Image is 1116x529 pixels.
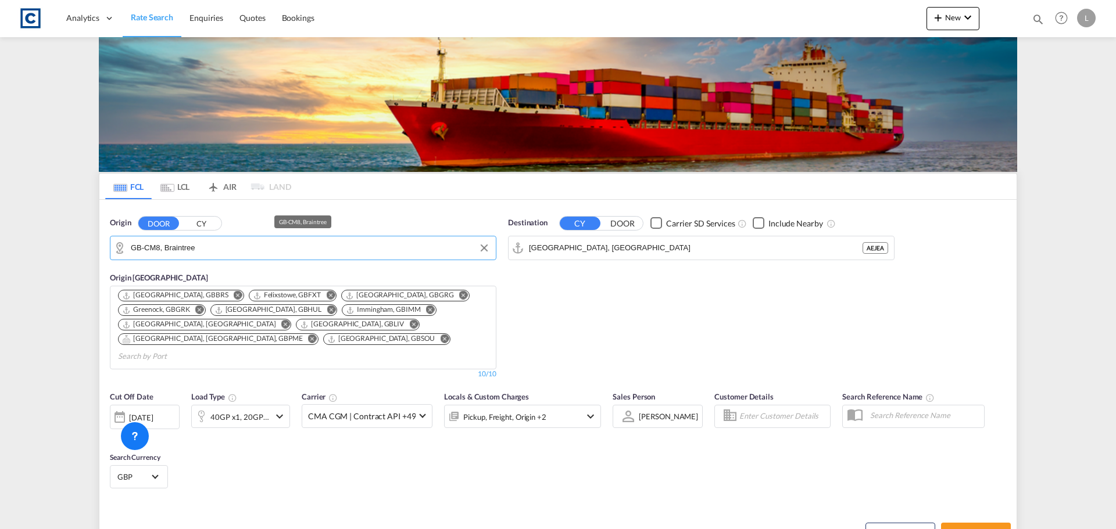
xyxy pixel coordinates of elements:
[110,217,131,229] span: Origin
[210,409,270,425] div: 40GP x1 20GP x1
[1032,13,1045,26] md-icon: icon-magnify
[116,468,162,485] md-select: Select Currency: £ GBPUnited Kingdom Pound
[827,219,836,228] md-icon: Unchecked: Ignores neighbouring ports when fetching rates.Checked : Includes neighbouring ports w...
[122,334,303,344] div: Portsmouth, HAM, GBPME
[308,411,416,422] span: CMA CGM | Contract API +49
[925,393,935,402] md-icon: Your search will be saved by the below given name
[864,406,984,424] input: Search Reference Name
[1077,9,1096,27] div: L
[319,290,336,302] button: Remove
[206,180,220,189] md-icon: icon-airplane
[346,305,423,315] div: Press delete to remove this chip.
[345,290,456,300] div: Press delete to remove this chip.
[181,217,221,230] button: CY
[444,405,601,428] div: Pickup Freight Origin Origin Custom Factory Stuffingicon-chevron-down
[122,305,192,315] div: Press delete to remove this chip.
[402,319,419,331] button: Remove
[122,319,278,329] div: Press delete to remove this chip.
[931,13,975,22] span: New
[228,393,237,402] md-icon: icon-information-outline
[739,408,827,425] input: Enter Customer Details
[117,472,150,482] span: GBP
[273,319,291,331] button: Remove
[714,392,773,401] span: Customer Details
[463,409,546,425] div: Pickup Freight Origin Origin Custom Factory Stuffing
[602,217,643,230] button: DOOR
[17,5,44,31] img: 1fdb9190129311efbfaf67cbb4249bed.jpeg
[99,37,1017,172] img: LCL+%26+FCL+BACKGROUND.png
[253,290,323,300] div: Press delete to remove this chip.
[327,334,438,344] div: Press delete to remove this chip.
[110,236,496,260] md-input-container: GB-CM8, Braintree
[279,215,327,228] div: GB-CM8, Braintree
[613,392,655,401] span: Sales Person
[110,273,208,282] span: Origin [GEOGRAPHIC_DATA]
[842,392,935,401] span: Search Reference Name
[131,239,490,257] input: Search by Door
[328,393,338,402] md-icon: The selected Trucker/Carrierwill be displayed in the rate results If the rates are from another f...
[118,347,228,366] input: Search by Port
[110,453,160,462] span: Search Currency
[300,319,404,329] div: Liverpool, GBLIV
[1051,8,1071,28] span: Help
[346,305,420,315] div: Immingham, GBIMM
[214,305,322,315] div: Hull, GBHUL
[110,392,153,401] span: Cut Off Date
[666,218,735,229] div: Carrier SD Services
[345,290,454,300] div: Grangemouth, GBGRG
[639,412,698,421] div: [PERSON_NAME]
[327,334,435,344] div: Southampton, GBSOU
[116,286,490,366] md-chips-wrap: Chips container. Use arrow keys to select chips.
[110,427,119,443] md-datepicker: Select
[188,305,205,316] button: Remove
[282,13,314,23] span: Bookings
[122,334,305,344] div: Press delete to remove this chip.
[738,219,747,228] md-icon: Unchecked: Search for CY (Container Yard) services for all selected carriers.Checked : Search for...
[152,174,198,199] md-tab-item: LCL
[189,13,223,23] span: Enquiries
[432,334,450,346] button: Remove
[105,174,291,199] md-pagination-wrapper: Use the left and right arrow keys to navigate between tabs
[1032,13,1045,30] div: icon-magnify
[927,7,979,30] button: icon-plus 400-fgNewicon-chevron-down
[226,290,244,302] button: Remove
[239,13,265,23] span: Quotes
[509,236,894,260] md-input-container: Jebel Ali, AEJEA
[1051,8,1077,29] div: Help
[191,405,290,428] div: 40GP x1 20GP x1icon-chevron-down
[753,217,823,229] md-checkbox: Checkbox No Ink
[191,392,237,401] span: Load Type
[638,408,699,424] md-select: Sales Person: Lauren Prentice
[584,409,598,423] md-icon: icon-chevron-down
[302,392,338,401] span: Carrier
[961,10,975,24] md-icon: icon-chevron-down
[122,290,231,300] div: Press delete to remove this chip.
[319,305,337,316] button: Remove
[253,290,321,300] div: Felixstowe, GBFXT
[273,409,287,423] md-icon: icon-chevron-down
[863,242,888,254] div: AEJEA
[452,290,469,302] button: Remove
[419,305,436,316] button: Remove
[650,217,735,229] md-checkbox: Checkbox No Ink
[214,305,324,315] div: Press delete to remove this chip.
[105,174,152,199] md-tab-item: FCL
[122,305,190,315] div: Greenock, GBGRK
[66,12,99,24] span: Analytics
[478,369,496,379] div: 10/10
[560,217,600,230] button: CY
[122,319,276,329] div: London Gateway Port, GBLGP
[300,319,406,329] div: Press delete to remove this chip.
[931,10,945,24] md-icon: icon-plus 400-fg
[529,239,863,257] input: Search by Port
[122,290,228,300] div: Bristol, GBBRS
[198,174,245,199] md-tab-item: AIR
[131,12,173,22] span: Rate Search
[444,392,529,401] span: Locals & Custom Charges
[301,334,318,346] button: Remove
[138,217,179,230] button: DOOR
[129,412,153,423] div: [DATE]
[768,218,823,229] div: Include Nearby
[475,239,493,257] button: Clear Input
